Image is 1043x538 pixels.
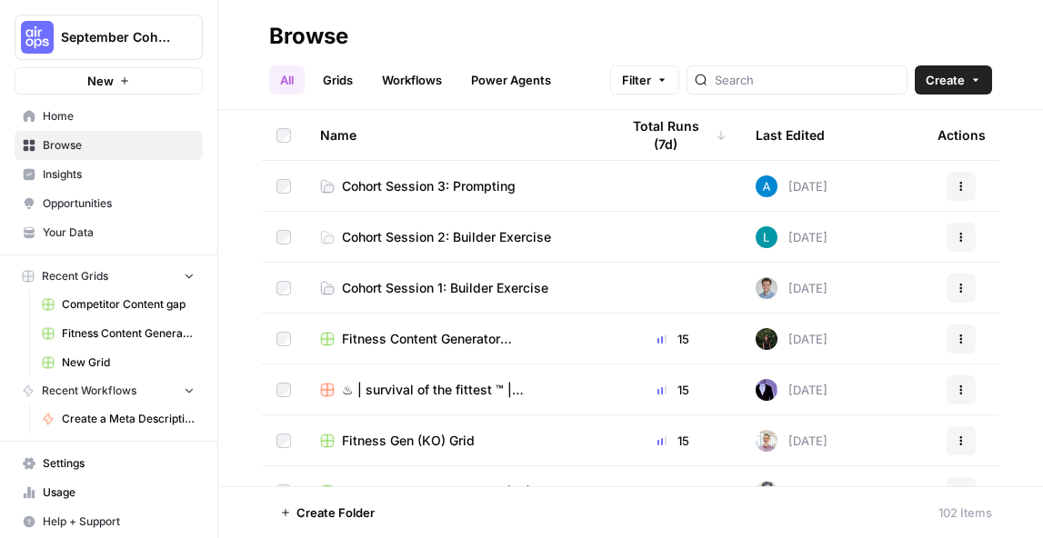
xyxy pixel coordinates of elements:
div: [DATE] [756,430,827,452]
span: Fitness Content Generator ([PERSON_NAME]) [342,330,590,348]
img: 2n4aznk1nq3j315p2jgzsow27iki [756,481,777,503]
div: 15 [619,330,727,348]
a: Settings [15,449,203,478]
span: Your Data [43,224,195,241]
span: Fitness Gen (KO) Grid [342,432,475,450]
span: Opportunities [43,195,195,212]
a: Opportunities [15,189,203,218]
div: [DATE] [756,226,827,248]
a: Workflows [371,65,453,95]
div: 102 Items [938,503,992,522]
span: Usage [43,484,195,501]
a: Home [15,102,203,131]
span: Cohort Session 1: Builder Exercise [342,279,548,297]
button: Filter [610,65,679,95]
span: Recent Grids [42,268,108,284]
a: Grids [312,65,364,95]
span: Filter [622,71,651,89]
img: o3cqybgnmipr355j8nz4zpq1mc6x [756,175,777,197]
a: Power Agents [460,65,562,95]
span: ♨︎ | survival of the fittest ™ | ([PERSON_NAME]) [342,381,590,399]
a: Fitness Content Generator ([PERSON_NAME]) [34,319,203,348]
input: Search [715,71,899,89]
span: Create [926,71,965,89]
span: Insights [43,166,195,183]
button: Help + Support [15,507,203,536]
div: [DATE] [756,379,827,401]
button: Recent Workflows [15,377,203,404]
a: Usage [15,478,203,507]
img: rnewfn8ozkblbv4ke1ie5hzqeirw [756,430,777,452]
div: Name [320,110,590,160]
button: Create Folder [269,498,386,527]
div: [DATE] [756,328,827,350]
img: k4mb3wfmxkkgbto4d7hszpobafmc [756,328,777,350]
div: Browse [269,22,348,51]
div: 15 [619,483,727,501]
div: 15 [619,381,727,399]
img: gx5re2im8333ev5sz1r7isrbl6e6 [756,379,777,401]
span: Cohort Session 2: Builder Exercise [342,228,551,246]
img: k0a6gqpjs5gv5ayba30r5s721kqg [756,226,777,248]
a: Cohort Session 1: Builder Exercise [320,279,590,297]
span: Create Folder [296,503,375,522]
a: Fitness Gen (KO) Grid [320,432,590,450]
div: Last Edited [756,110,825,160]
span: Home [43,108,195,125]
span: September Cohort [61,28,171,46]
span: Browse [43,137,195,154]
div: Total Runs (7d) [619,110,727,160]
div: Actions [938,110,986,160]
a: Fitness Content Generator ([PERSON_NAME]) [320,330,590,348]
span: Create a Meta Description ([PERSON_NAME]) [62,411,195,427]
a: Cohort Session 3: Prompting [320,177,590,195]
a: Competitor Content gap [34,290,203,319]
a: Browse [15,131,203,160]
div: 15 [619,432,727,450]
button: Recent Grids [15,263,203,290]
button: New [15,67,203,95]
a: New Grid [34,348,203,377]
button: Create [915,65,992,95]
img: September Cohort Logo [21,21,54,54]
span: Recent Workflows [42,383,136,399]
a: Create a Meta Description ([PERSON_NAME]) [34,404,203,433]
span: New [87,72,114,90]
a: Fittness content generator (Do) [320,483,590,501]
button: Workspace: September Cohort [15,15,203,60]
a: Insights [15,160,203,189]
img: jfqs3079v2d0ynct2zz6w6q7w8l7 [756,277,777,299]
div: [DATE] [756,277,827,299]
div: [DATE] [756,481,827,503]
span: Settings [43,455,195,472]
a: Your Data [15,218,203,247]
span: Cohort Session 3: Prompting [342,177,516,195]
a: ♨︎ | survival of the fittest ™ | ([PERSON_NAME]) [320,381,590,399]
span: Competitor Content gap [62,296,195,313]
span: Help + Support [43,513,195,530]
a: Cohort Session 2: Builder Exercise [320,228,590,246]
div: [DATE] [756,175,827,197]
span: Fitness Content Generator ([PERSON_NAME]) [62,325,195,342]
span: Fittness content generator (Do) [342,483,531,501]
span: New Grid [62,354,195,371]
a: All [269,65,305,95]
